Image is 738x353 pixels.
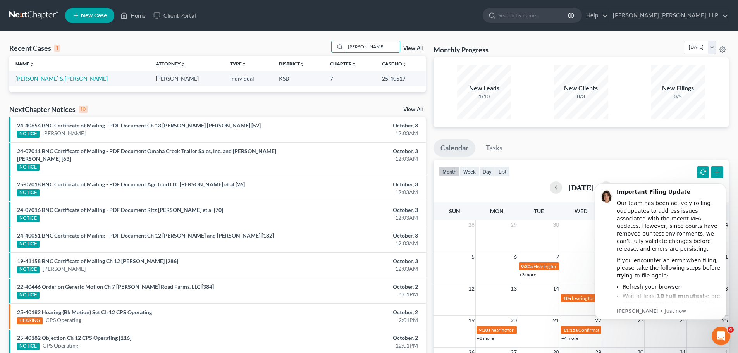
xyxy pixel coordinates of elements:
[479,327,490,333] span: 9:30a
[434,45,489,54] h3: Monthly Progress
[289,206,418,214] div: October, 3
[330,61,356,67] a: Chapterunfold_more
[289,214,418,222] div: 12:03AM
[468,220,475,229] span: 28
[17,343,40,350] div: NOTICE
[17,283,214,290] a: 22-40446 Order on Generic Motion Ch 7 [PERSON_NAME] Road Farms, LLC [384]
[468,316,475,325] span: 19
[513,252,518,262] span: 6
[289,334,418,342] div: October, 2
[17,207,223,213] a: 24-07016 BNC Certificate of Mailing - PDF Document Ritz [PERSON_NAME] et al [70]
[490,208,504,214] span: Mon
[289,257,418,265] div: October, 3
[17,181,245,188] a: 25-07018 BNC Certificate of Mailing - PDF Document Agrifund LLC [PERSON_NAME] et al [26]
[712,327,730,345] iframe: Intercom live chat
[54,45,60,52] div: 1
[17,131,40,138] div: NOTICE
[479,166,495,177] button: day
[81,13,107,19] span: New Case
[289,232,418,239] div: October, 3
[29,62,34,67] i: unfold_more
[17,334,131,341] a: 25-40182 Objection Ch 12 CPS Operating [116]
[17,164,40,171] div: NOTICE
[279,61,304,67] a: Districtunfold_more
[519,272,536,277] a: +3 more
[449,208,460,214] span: Sun
[17,266,40,273] div: NOTICE
[352,62,356,67] i: unfold_more
[181,62,185,67] i: unfold_more
[534,208,544,214] span: Tue
[150,9,200,22] a: Client Portal
[477,335,494,341] a: +8 more
[17,317,43,324] div: HEARING
[552,316,560,325] span: 21
[289,316,418,324] div: 2:01PM
[578,327,707,333] span: Confirmation hearing for [PERSON_NAME] & [PERSON_NAME]
[289,308,418,316] div: October, 2
[434,139,475,157] a: Calendar
[289,155,418,163] div: 12:03AM
[43,129,86,137] a: [PERSON_NAME]
[289,147,418,155] div: October, 3
[491,327,564,333] span: hearing for Lodging Enterprises, LLC
[575,208,587,214] span: Wed
[289,188,418,196] div: 12:03AM
[554,84,608,93] div: New Clients
[376,71,426,86] td: 25-40517
[471,252,475,262] span: 5
[609,9,728,22] a: [PERSON_NAME] [PERSON_NAME], LLP
[46,316,81,324] a: CPS Operating
[17,309,152,315] a: 25-40182 Hearing (Bk Motion) Set Ch 12 CPS Operating
[17,232,274,239] a: 24-40051 BNC Certificate of Mailing - PDF Document Ch 12 [PERSON_NAME] and [PERSON_NAME] [182]
[15,75,108,82] a: [PERSON_NAME] & [PERSON_NAME]
[510,220,518,229] span: 29
[382,61,407,67] a: Case Nounfold_more
[289,181,418,188] div: October, 3
[150,71,224,86] td: [PERSON_NAME]
[17,241,40,248] div: NOTICE
[17,292,40,299] div: NOTICE
[533,263,594,269] span: Hearing for [PERSON_NAME]
[552,284,560,293] span: 14
[510,316,518,325] span: 20
[289,265,418,273] div: 12:03AM
[79,106,88,113] div: 10
[289,291,418,298] div: 4:01PM
[17,215,40,222] div: NOTICE
[563,295,571,301] span: 10a
[495,166,510,177] button: list
[468,284,475,293] span: 12
[242,62,246,67] i: unfold_more
[460,166,479,177] button: week
[15,61,34,67] a: Nameunfold_more
[346,41,400,52] input: Search by name...
[289,342,418,350] div: 12:01PM
[403,46,423,51] a: View All
[457,93,511,100] div: 1/10
[403,107,423,112] a: View All
[568,183,594,191] h2: [DATE]
[17,189,40,196] div: NOTICE
[17,122,261,129] a: 24-40654 BNC Certificate of Mailing - PDF Document Ch 13 [PERSON_NAME] [PERSON_NAME] [52]
[289,129,418,137] div: 12:03AM
[17,258,178,264] a: 19-41158 BNC Certificate of Mailing Ch 12 [PERSON_NAME] [286]
[572,295,672,301] span: hearing for [PERSON_NAME] Properties 22 Corp.
[289,239,418,247] div: 12:03AM
[552,220,560,229] span: 30
[9,43,60,53] div: Recent Cases
[563,327,578,333] span: 11:15a
[479,139,509,157] a: Tasks
[324,71,376,86] td: 7
[651,84,705,93] div: New Filings
[554,93,608,100] div: 0/3
[521,263,533,269] span: 9:30a
[555,252,560,262] span: 7
[300,62,304,67] i: unfold_more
